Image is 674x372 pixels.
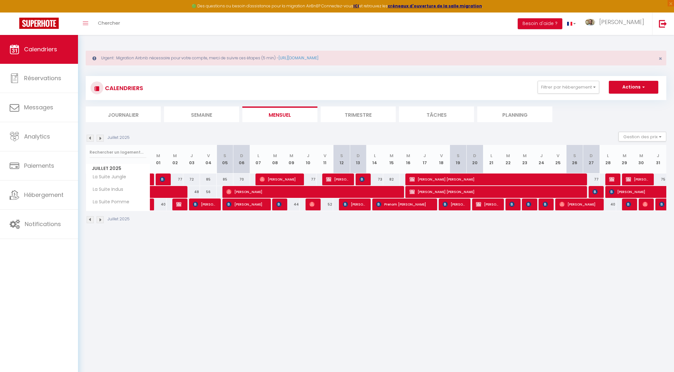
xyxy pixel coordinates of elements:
[343,198,365,210] span: [PERSON_NAME]
[90,147,146,158] input: Rechercher un logement...
[300,173,316,185] div: 77
[233,145,250,173] th: 06
[410,173,582,185] span: [PERSON_NAME] [PERSON_NAME]
[639,153,643,159] abbr: M
[500,145,516,173] th: 22
[477,106,552,122] li: Planning
[609,81,658,94] button: Actions
[483,145,500,173] th: 21
[24,103,53,111] span: Messages
[406,153,410,159] abbr: M
[156,153,160,159] abbr: M
[590,153,593,159] abbr: D
[388,3,482,9] a: créneaux d'ouverture de la salle migration
[440,153,443,159] abbr: V
[316,199,333,210] div: 52
[257,153,259,159] abbr: L
[160,173,165,185] span: [PERSON_NAME]
[626,173,648,185] span: [PERSON_NAME]
[357,153,360,159] abbr: D
[583,173,600,185] div: 77
[650,145,666,173] th: 31
[103,81,143,95] h3: CALENDRIERS
[24,74,61,82] span: Réservations
[533,145,550,173] th: 24
[506,153,510,159] abbr: M
[443,198,465,210] span: [PERSON_NAME]
[400,145,417,173] th: 16
[566,145,583,173] th: 26
[24,45,57,53] span: Calendriers
[657,153,659,159] abbr: J
[516,145,533,173] th: 23
[600,199,616,210] div: 40
[207,153,210,159] abbr: V
[557,153,559,159] abbr: V
[333,145,350,173] th: 12
[573,153,576,159] abbr: S
[183,173,200,185] div: 72
[633,145,650,173] th: 30
[326,173,348,185] span: [PERSON_NAME]
[283,199,300,210] div: 44
[359,173,365,185] span: [PERSON_NAME]
[592,186,598,198] span: [PERSON_NAME]
[540,153,543,159] abbr: J
[289,153,293,159] abbr: M
[367,145,383,173] th: 14
[518,18,562,29] button: Besoin d'aide ?
[659,56,662,62] button: Close
[86,164,150,173] span: Juillet 2025
[217,145,233,173] th: 05
[150,199,153,211] a: [PERSON_NAME]
[367,173,383,185] div: 73
[376,198,432,210] span: Prenom [PERSON_NAME]
[250,145,267,173] th: 07
[87,186,125,193] span: La Suite Indus
[390,153,393,159] abbr: M
[599,18,644,26] span: [PERSON_NAME]
[626,198,631,210] span: [PERSON_NAME]
[600,145,616,173] th: 28
[399,106,474,122] li: Tâches
[383,173,400,185] div: 82
[86,51,666,65] div: Urgent : Migration Airbnb nécessaire pour votre compte, merci de suivre ces étapes (5 min) -
[200,173,217,185] div: 85
[276,198,282,210] span: [PERSON_NAME]
[350,145,367,173] th: 13
[538,81,599,94] button: Filtrer par hébergement
[183,145,200,173] th: 03
[650,173,666,185] div: 75
[423,153,426,159] abbr: J
[585,19,595,25] img: ...
[167,145,183,173] th: 02
[450,145,466,173] th: 19
[150,199,167,210] div: 40
[659,20,667,28] img: logout
[526,198,531,210] span: [PERSON_NAME]
[260,173,298,185] span: [PERSON_NAME]
[410,186,582,198] span: [PERSON_NAME] [PERSON_NAME]
[324,153,326,159] abbr: V
[164,106,239,122] li: Semaine
[173,153,177,159] abbr: M
[353,3,359,9] strong: ICI
[559,198,598,210] span: [PERSON_NAME]
[300,145,316,173] th: 10
[98,20,120,26] span: Chercher
[226,186,399,198] span: [PERSON_NAME]
[340,153,343,159] abbr: S
[223,153,226,159] abbr: S
[183,186,200,198] div: 48
[190,153,193,159] abbr: J
[193,198,215,210] span: [PERSON_NAME]
[150,173,153,186] a: [PERSON_NAME]
[607,153,609,159] abbr: L
[618,132,666,141] button: Gestion des prix
[659,55,662,63] span: ×
[24,162,54,170] span: Paiements
[433,145,450,173] th: 18
[273,153,277,159] abbr: M
[643,198,648,210] span: [PERSON_NAME]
